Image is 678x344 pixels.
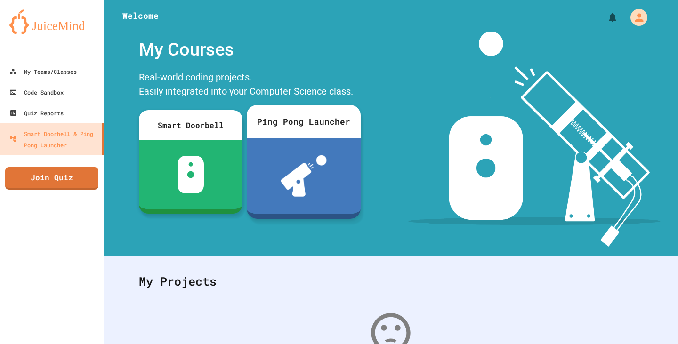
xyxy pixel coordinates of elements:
img: ppl-with-ball.png [281,155,327,197]
div: My Notifications [589,9,621,25]
div: My Courses [134,32,360,68]
div: My Teams/Classes [9,66,77,77]
div: Quiz Reports [9,107,64,119]
a: Join Quiz [5,167,98,190]
div: My Projects [129,263,652,300]
img: sdb-white.svg [178,156,204,193]
div: Smart Doorbell & Ping Pong Launcher [9,128,98,151]
div: My Account [621,7,650,28]
img: banner-image-my-projects.png [408,32,661,247]
img: logo-orange.svg [9,9,94,34]
div: Real-world coding projects. Easily integrated into your Computer Science class. [134,68,360,103]
div: Code Sandbox [9,87,64,98]
div: Smart Doorbell [139,110,242,140]
div: Ping Pong Launcher [247,105,361,138]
